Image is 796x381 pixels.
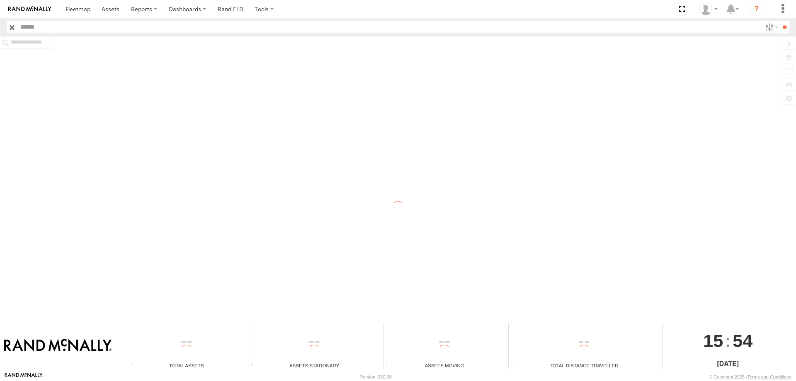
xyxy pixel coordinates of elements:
a: Visit our Website [5,373,43,381]
div: Total Assets [128,362,245,369]
div: : [663,323,793,359]
div: Chase Tanke [696,3,721,15]
div: Total Distance Travelled [509,362,660,369]
div: Total number of Enabled Assets [128,363,141,369]
div: Total number of assets current stationary. [248,363,261,369]
a: Terms and Conditions [747,374,791,379]
div: Assets Stationary [248,362,380,369]
span: 54 [733,323,752,359]
div: Total number of assets current in transit. [383,363,396,369]
div: © Copyright 2025 - [709,374,791,379]
span: 15 [703,323,723,359]
img: rand-logo.svg [8,6,51,12]
div: [DATE] [663,359,793,369]
i: ? [750,2,763,16]
label: Search Filter Options [762,21,780,33]
div: Version: 310.00 [360,374,392,379]
div: Total distance travelled by all assets within specified date range and applied filters [509,363,521,369]
div: Assets Moving [383,362,505,369]
img: Rand McNally [4,339,112,353]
